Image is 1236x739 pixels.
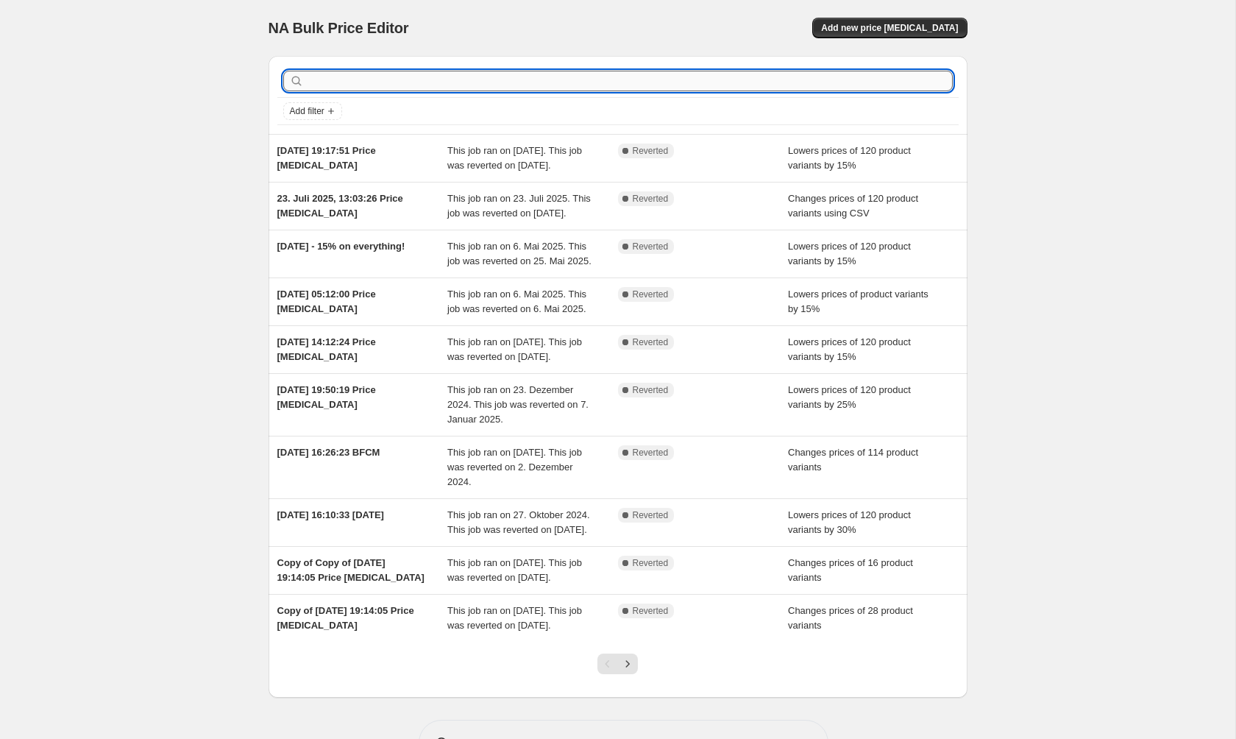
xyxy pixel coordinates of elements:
span: Lowers prices of 120 product variants by 15% [788,145,911,171]
span: This job ran on [DATE]. This job was reverted on 2. Dezember 2024. [447,447,582,487]
nav: Pagination [597,654,638,674]
span: Reverted [633,605,669,617]
span: This job ran on 23. Dezember 2024. This job was reverted on 7. Januar 2025. [447,384,589,425]
span: Reverted [633,336,669,348]
span: Reverted [633,289,669,300]
span: Add new price [MEDICAL_DATA] [821,22,958,34]
span: Changes prices of 28 product variants [788,605,913,631]
span: [DATE] 19:17:51 Price [MEDICAL_DATA] [277,145,376,171]
span: This job ran on [DATE]. This job was reverted on [DATE]. [447,557,582,583]
span: Add filter [290,105,324,117]
span: Reverted [633,384,669,396]
button: Next [617,654,638,674]
span: 23. Juli 2025, 13:03:26 Price [MEDICAL_DATA] [277,193,403,219]
span: This job ran on [DATE]. This job was reverted on [DATE]. [447,605,582,631]
span: Reverted [633,447,669,459]
span: Lowers prices of 120 product variants by 15% [788,336,911,362]
span: This job ran on 6. Mai 2025. This job was reverted on 25. Mai 2025. [447,241,592,266]
span: Changes prices of 120 product variants using CSV [788,193,918,219]
span: Lowers prices of product variants by 15% [788,289,928,314]
button: Add filter [283,102,342,120]
span: This job ran on 27. Oktober 2024. This job was reverted on [DATE]. [447,509,590,535]
span: [DATE] 14:12:24 Price [MEDICAL_DATA] [277,336,376,362]
span: [DATE] 16:10:33 [DATE] [277,509,384,520]
span: Reverted [633,145,669,157]
span: This job ran on [DATE]. This job was reverted on [DATE]. [447,145,582,171]
span: [DATE] - 15% on everything! [277,241,405,252]
button: Add new price [MEDICAL_DATA] [812,18,967,38]
span: NA Bulk Price Editor [269,20,409,36]
span: Copy of [DATE] 19:14:05 Price [MEDICAL_DATA] [277,605,414,631]
span: Copy of Copy of [DATE] 19:14:05 Price [MEDICAL_DATA] [277,557,425,583]
span: Lowers prices of 120 product variants by 30% [788,509,911,535]
span: This job ran on 6. Mai 2025. This job was reverted on 6. Mai 2025. [447,289,586,314]
span: This job ran on 23. Juli 2025. This job was reverted on [DATE]. [447,193,591,219]
span: Reverted [633,241,669,252]
span: Reverted [633,557,669,569]
span: [DATE] 16:26:23 BFCM [277,447,380,458]
span: Reverted [633,509,669,521]
span: Changes prices of 16 product variants [788,557,913,583]
span: [DATE] 05:12:00 Price [MEDICAL_DATA] [277,289,376,314]
span: Lowers prices of 120 product variants by 15% [788,241,911,266]
span: Reverted [633,193,669,205]
span: Changes prices of 114 product variants [788,447,918,473]
span: Lowers prices of 120 product variants by 25% [788,384,911,410]
span: [DATE] 19:50:19 Price [MEDICAL_DATA] [277,384,376,410]
span: This job ran on [DATE]. This job was reverted on [DATE]. [447,336,582,362]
